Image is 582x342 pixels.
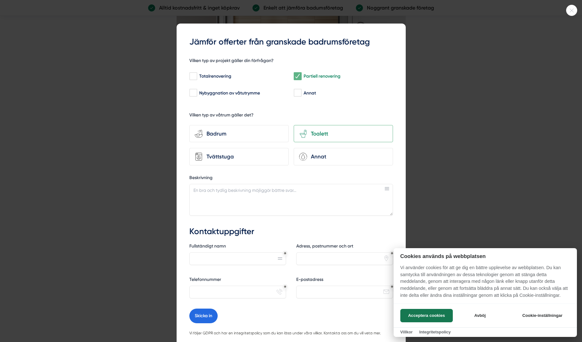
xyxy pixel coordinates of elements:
input: Annat [294,90,301,96]
div: Obligatoriskt [284,285,286,288]
button: Skicka in [189,309,218,323]
a: Integritetspolicy [419,330,451,334]
h5: Vilken typ av projekt gäller din förfrågan? [189,58,274,66]
label: Telefonnummer [189,276,286,284]
h3: Jämför offerter från granskade badrumsföretag [189,36,393,48]
label: Fullständigt namn [189,243,286,251]
button: Cookie-inställningar [515,309,570,322]
input: Nybyggnation av våtutrymme [189,90,197,96]
label: Beskrivning [189,175,393,183]
div: Obligatoriskt [391,285,393,288]
button: Acceptera cookies [400,309,453,322]
p: Vi följer GDPR och har en integritetspolicy som du kan läsa under våra villkor. Kontakta oss om d... [189,330,393,337]
button: Avböj [455,309,505,322]
div: Obligatoriskt [391,252,393,255]
h2: Cookies används på webbplatsen [394,253,577,259]
a: Villkor [400,330,413,334]
input: Partiell renovering [294,73,301,80]
label: Adress, postnummer och ort [296,243,393,251]
h5: Vilken typ av våtrum gäller det? [189,112,254,120]
h3: Kontaktuppgifter [189,226,393,237]
input: Totalrenovering [189,73,197,80]
label: E-postadress [296,276,393,284]
div: Obligatoriskt [284,252,286,255]
p: Vi använder cookies för att ge dig en bättre upplevelse av webbplatsen. Du kan samtycka till anvä... [394,264,577,303]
